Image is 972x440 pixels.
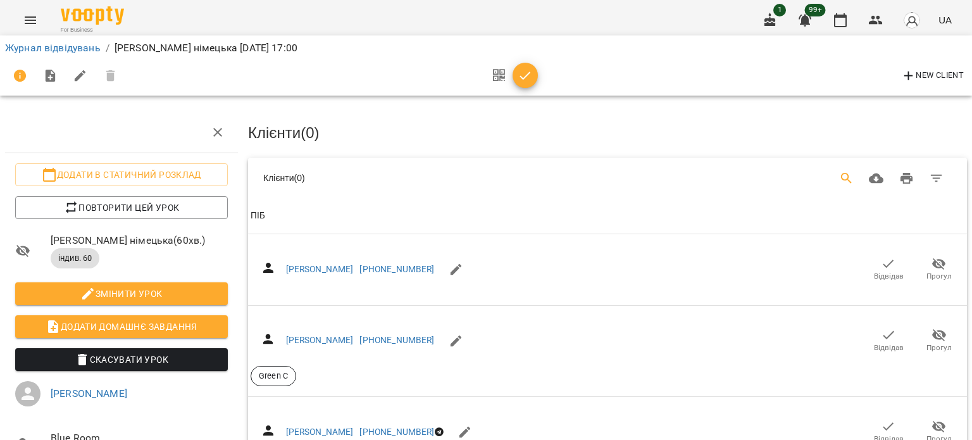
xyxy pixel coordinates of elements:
[359,427,434,437] a: [PHONE_NUMBER]
[15,282,228,305] button: Змінити урок
[914,323,964,358] button: Прогул
[251,208,265,223] div: Sort
[933,8,957,32] button: UA
[25,200,218,215] span: Повторити цей урок
[5,41,967,56] nav: breadcrumb
[251,370,296,382] span: Green C
[248,158,967,198] div: Table Toolbar
[51,387,127,399] a: [PERSON_NAME]
[938,13,952,27] span: UA
[903,11,921,29] img: avatar_s.png
[61,26,124,34] span: For Business
[286,264,354,274] a: [PERSON_NAME]
[286,427,354,437] a: [PERSON_NAME]
[15,196,228,219] button: Повторити цей урок
[5,42,101,54] a: Журнал відвідувань
[926,343,952,353] span: Прогул
[61,6,124,25] img: Voopty Logo
[863,323,914,358] button: Відвідав
[874,343,904,353] span: Відвідав
[51,233,228,248] span: [PERSON_NAME] німецька ( 60 хв. )
[15,315,228,338] button: Додати домашнє завдання
[106,41,109,56] li: /
[926,271,952,282] span: Прогул
[248,125,967,141] h3: Клієнти ( 0 )
[25,286,218,301] span: Змінити урок
[901,68,964,84] span: New Client
[359,264,434,274] a: [PHONE_NUMBER]
[286,335,354,345] a: [PERSON_NAME]
[15,163,228,186] button: Додати в статичний розклад
[251,208,265,223] div: ПІБ
[898,66,967,86] button: New Client
[861,163,892,194] button: Завантажити CSV
[359,335,434,345] a: [PHONE_NUMBER]
[25,319,218,334] span: Додати домашнє завдання
[773,4,786,16] span: 1
[892,163,922,194] button: Друк
[15,5,46,35] button: Menu
[874,271,904,282] span: Відвідав
[805,4,826,16] span: 99+
[863,252,914,287] button: Відвідав
[263,172,568,184] div: Клієнти ( 0 )
[921,163,952,194] button: Фільтр
[832,163,862,194] button: Search
[914,252,964,287] button: Прогул
[51,253,99,264] span: індив. 60
[15,348,228,371] button: Скасувати Урок
[25,352,218,367] span: Скасувати Урок
[25,167,218,182] span: Додати в статичний розклад
[251,208,964,223] span: ПІБ
[115,41,297,56] p: [PERSON_NAME] німецька [DATE] 17:00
